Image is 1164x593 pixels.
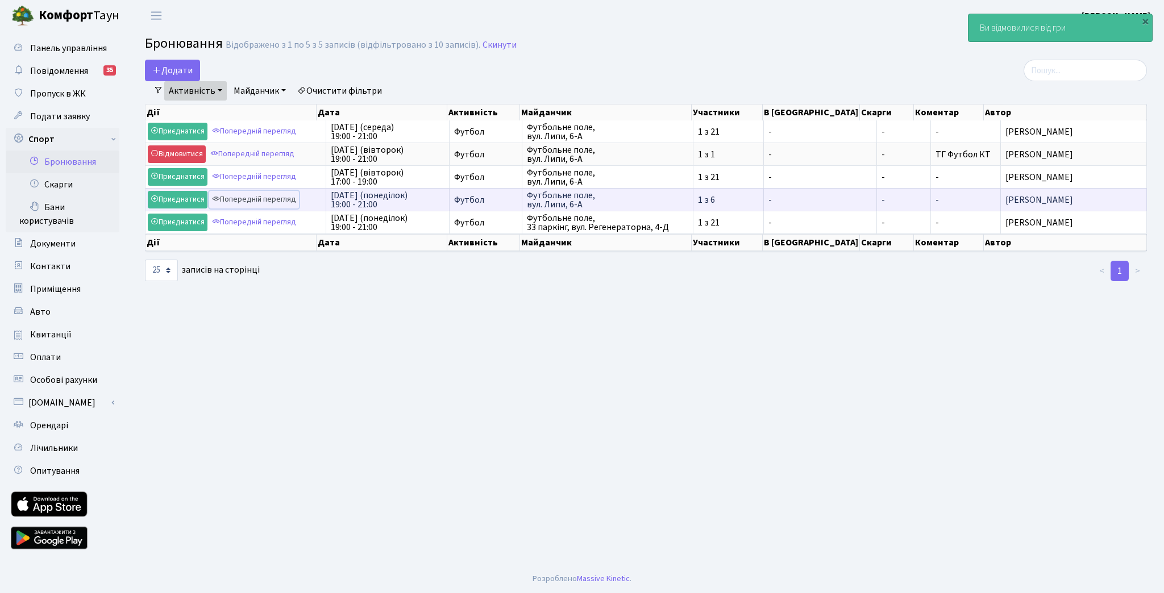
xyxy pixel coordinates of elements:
a: Приєднатися [148,191,207,208]
th: Майданчик [520,234,692,251]
th: В [GEOGRAPHIC_DATA] [763,105,860,120]
span: [PERSON_NAME] [1005,195,1142,204]
th: Участники [692,234,763,251]
a: Скинути [483,40,517,51]
div: Відображено з 1 по 5 з 5 записів (відфільтровано з 10 записів). [226,40,480,51]
span: Повідомлення [30,65,88,77]
img: logo.png [11,5,34,27]
b: [PERSON_NAME] [1082,10,1150,22]
span: Футбольне поле, 33 паркінг, вул. Регенераторна, 4-Д [527,214,689,232]
a: Панель управління [6,37,119,60]
a: Оплати [6,346,119,369]
th: Скарги [860,234,914,251]
span: Футбольне поле, вул. Липи, 6-А [527,145,689,164]
a: 1 [1111,261,1129,281]
th: Участники [692,105,763,120]
span: [DATE] (понеділок) 19:00 - 21:00 [331,191,444,209]
span: - [768,150,872,159]
a: Скарги [6,173,119,196]
span: - [882,195,925,204]
button: Додати [145,60,200,81]
a: Приєднатися [148,168,207,186]
span: - [882,127,925,136]
a: Активність [164,81,227,101]
a: Спорт [6,128,119,151]
th: Скарги [860,105,914,120]
a: Попередній перегляд [209,168,299,186]
a: Подати заявку [6,105,119,128]
span: 1 з 21 [698,173,759,182]
span: Футбольне поле, вул. Липи, 6-А [527,123,689,141]
span: [DATE] (середа) 19:00 - 21:00 [331,123,444,141]
a: Попередній перегляд [209,191,299,208]
span: Орендарі [30,419,68,432]
div: Розроблено . [533,573,631,585]
th: Дії [145,234,317,251]
a: Опитування [6,460,119,482]
span: - [768,173,872,182]
a: Майданчик [229,81,290,101]
a: Приєднатися [148,214,207,231]
span: Особові рахунки [30,374,97,386]
th: Автор [984,105,1147,120]
span: [DATE] (вівторок) 19:00 - 21:00 [331,145,444,164]
span: Бронювання [145,34,223,53]
span: Подати заявку [30,110,90,123]
span: [PERSON_NAME] [1005,218,1142,227]
button: Переключити навігацію [142,6,171,25]
a: Приміщення [6,278,119,300]
span: 1 з 21 [698,127,759,136]
span: Футбольне поле, вул. Липи, 6-А [527,191,689,209]
span: Футбольне поле, вул. Липи, 6-А [527,168,689,186]
span: Панель управління [30,42,107,55]
a: [PERSON_NAME] [1082,9,1150,23]
a: Бани користувачів [6,196,119,232]
a: Авто [6,300,119,323]
th: Автор [984,234,1147,251]
a: Попередній перегляд [209,123,299,140]
th: Дії [145,105,317,120]
a: Бронювання [6,151,119,173]
span: Документи [30,237,76,250]
span: Футбол [454,173,517,182]
span: 1 з 1 [698,150,759,159]
a: Квитанції [6,323,119,346]
span: - [882,218,925,227]
th: Активність [447,234,520,251]
span: Пропуск в ЖК [30,87,86,100]
a: Massive Kinetic [577,573,630,584]
div: 35 [103,65,116,76]
span: [PERSON_NAME] [1005,173,1142,182]
a: Лічильники [6,437,119,460]
a: Очистити фільтри [293,81,386,101]
label: записів на сторінці [145,260,260,281]
span: Футбол [454,195,517,204]
span: - [882,150,925,159]
span: [PERSON_NAME] [1005,150,1142,159]
th: Дата [317,105,447,120]
a: Попередній перегляд [207,145,297,163]
span: 1 з 21 [698,218,759,227]
th: Активність [447,105,520,120]
th: Майданчик [520,105,692,120]
span: - [936,171,939,183]
span: - [768,127,872,136]
span: Лічильники [30,442,78,454]
span: Таун [39,6,119,26]
th: Коментар [914,105,984,120]
span: [DATE] (вівторок) 17:00 - 19:00 [331,168,444,186]
span: [DATE] (понеділок) 19:00 - 21:00 [331,214,444,232]
input: Пошук... [1024,60,1147,81]
span: [PERSON_NAME] [1005,127,1142,136]
span: 1 з 6 [698,195,759,204]
span: Приміщення [30,283,81,295]
a: Повідомлення35 [6,60,119,82]
a: [DOMAIN_NAME] [6,391,119,414]
div: Ви відмовилися від гри [968,14,1152,41]
span: Футбол [454,150,517,159]
a: Приєднатися [148,123,207,140]
a: Попередній перегляд [209,214,299,231]
span: - [768,218,872,227]
span: Футбол [454,218,517,227]
span: Квитанції [30,328,72,341]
